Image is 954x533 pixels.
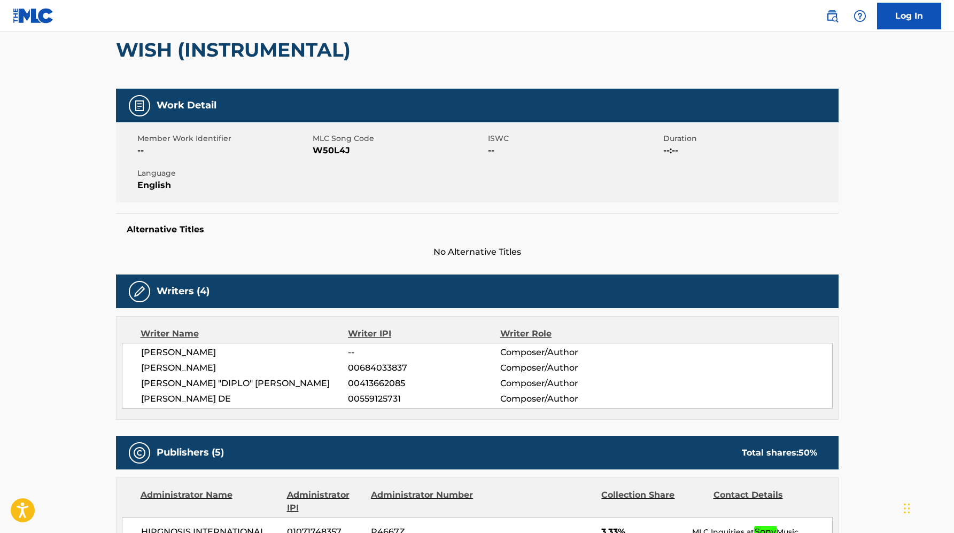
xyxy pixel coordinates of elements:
h5: Writers (4) [157,285,210,297]
span: Composer/Author [500,377,639,390]
span: Composer/Author [500,393,639,405]
span: Composer/Author [500,362,639,374]
img: Writers [133,285,146,298]
span: [PERSON_NAME] DE [141,393,348,405]
img: Publishers [133,446,146,459]
span: 00413662085 [348,377,500,390]
span: English [137,179,310,192]
a: Public Search [821,5,843,27]
div: Contact Details [713,489,817,514]
span: Member Work Identifier [137,133,310,144]
span: W50L4J [313,144,485,157]
img: MLC Logo [13,8,54,23]
span: [PERSON_NAME] [141,362,348,374]
img: search [826,10,839,22]
h5: Alternative Titles [127,224,828,235]
a: Log In [877,3,941,29]
span: Language [137,168,310,179]
iframe: Chat Widget [901,482,954,533]
span: No Alternative Titles [116,246,839,258]
span: --:-- [663,144,836,157]
div: Help [849,5,871,27]
span: [PERSON_NAME] [141,346,348,359]
h2: WISH (INSTRUMENTAL) [116,38,356,62]
div: Writer Role [500,327,639,340]
div: Collection Share [601,489,705,514]
div: Administrator IPI [287,489,363,514]
span: [PERSON_NAME] "DIPLO" [PERSON_NAME] [141,377,348,390]
div: Writer IPI [348,327,500,340]
span: ISWC [488,133,661,144]
span: 00559125731 [348,393,500,405]
span: 50 % [798,448,817,458]
span: Duration [663,133,836,144]
img: Work Detail [133,99,146,112]
img: help [854,10,866,22]
div: Writer Name [141,327,348,340]
div: Drag [904,492,910,524]
div: Administrator Number [371,489,475,514]
span: -- [488,144,661,157]
div: Total shares: [742,446,817,459]
div: Administrator Name [141,489,279,514]
span: MLC Song Code [313,133,485,144]
span: -- [348,346,500,359]
span: 00684033837 [348,362,500,374]
h5: Work Detail [157,99,216,112]
span: -- [137,144,310,157]
span: Composer/Author [500,346,639,359]
h5: Publishers (5) [157,446,224,459]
